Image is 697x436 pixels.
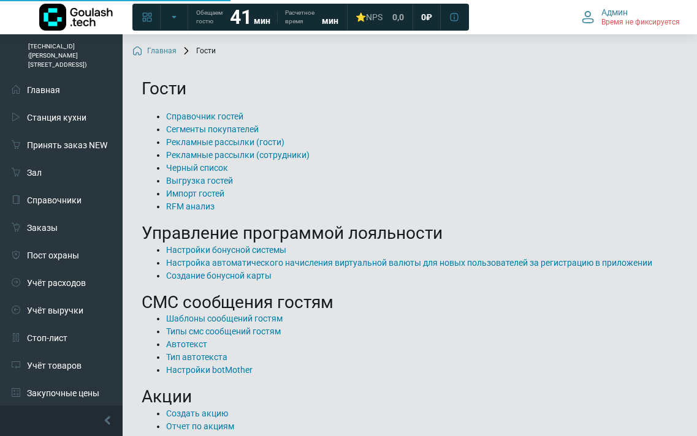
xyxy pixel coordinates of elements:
a: Настройки botMother [166,365,253,375]
span: Гости [181,47,216,56]
h2: Управление программой лояльности [142,223,678,244]
a: Черный список [166,163,228,173]
a: Типы смс сообщений гостям [166,326,281,336]
span: Обещаем гостю [196,9,223,26]
a: Настройка автоматического начисления виртуальной валюты для новых пользователей за регистрацию в ... [166,258,652,268]
a: ⭐NPS 0,0 [348,6,411,28]
div: ⭐ [356,12,383,23]
span: мин [322,16,338,26]
a: Рекламные рассылки (гости) [166,137,284,147]
a: Шаблоны сообщений гостям [166,314,283,323]
img: Логотип компании Goulash.tech [39,4,113,31]
a: Выгрузка гостей [166,176,233,186]
h2: СМС сообщения гостям [142,292,678,313]
span: Расчетное время [285,9,314,26]
a: Тип автотекста [166,352,227,362]
strong: 41 [230,6,252,29]
span: 0 [421,12,426,23]
a: Справочник гостей [166,111,243,121]
span: мин [254,16,270,26]
a: Главная [132,47,177,56]
a: Сегменты покупателей [166,124,259,134]
a: Настройки бонусной системы [166,245,286,255]
a: Создать акцию [166,408,228,418]
a: Создание бонусной карты [166,271,272,280]
h1: Гости [142,78,678,99]
a: Импорт гостей [166,189,224,198]
span: Время не фиксируется [601,18,680,28]
a: 0 ₽ [414,6,440,28]
a: Автотекст [166,339,207,349]
span: ₽ [426,12,432,23]
a: Обещаем гостю 41 мин Расчетное время мин [189,6,346,28]
span: NPS [366,12,383,22]
a: RFM анализ [166,201,215,211]
span: 0,0 [392,12,404,23]
a: Рекламные рассылки (сотрудники) [166,150,310,160]
a: Отчет по акциям [166,421,234,431]
span: Админ [601,7,628,18]
h2: Акции [142,386,678,407]
button: Админ Время не фиксируется [574,4,687,30]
